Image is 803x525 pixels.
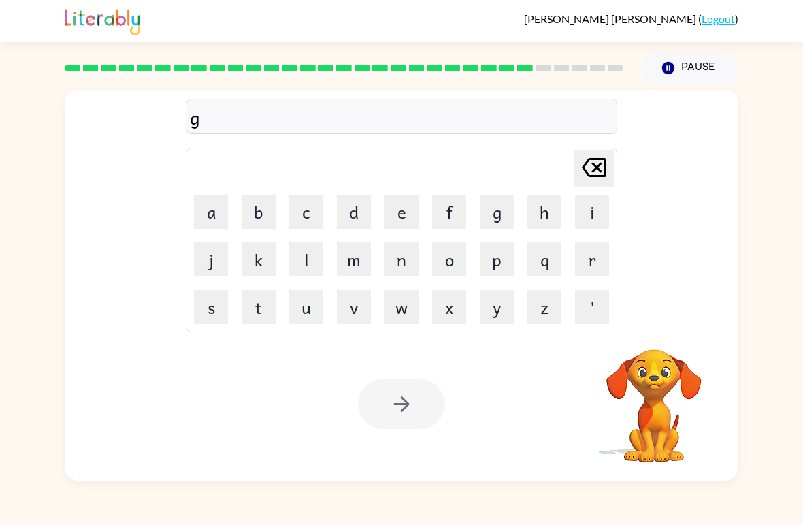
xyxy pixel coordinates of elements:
[289,242,323,276] button: l
[337,290,371,324] button: v
[702,12,735,25] a: Logout
[384,290,419,324] button: w
[194,290,228,324] button: s
[432,290,466,324] button: x
[524,12,738,25] div: ( )
[289,195,323,229] button: c
[65,5,140,35] img: Literably
[337,195,371,229] button: d
[575,195,609,229] button: i
[527,290,561,324] button: z
[190,103,613,131] div: g
[242,195,276,229] button: b
[480,242,514,276] button: p
[242,290,276,324] button: t
[575,290,609,324] button: '
[432,195,466,229] button: f
[194,242,228,276] button: j
[384,195,419,229] button: e
[289,290,323,324] button: u
[527,195,561,229] button: h
[480,195,514,229] button: g
[384,242,419,276] button: n
[640,52,738,84] button: Pause
[242,242,276,276] button: k
[575,242,609,276] button: r
[527,242,561,276] button: q
[337,242,371,276] button: m
[480,290,514,324] button: y
[524,12,698,25] span: [PERSON_NAME] [PERSON_NAME]
[432,242,466,276] button: o
[194,195,228,229] button: a
[586,328,722,464] video: Your browser must support playing .mp4 files to use Literably. Please try using another browser.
